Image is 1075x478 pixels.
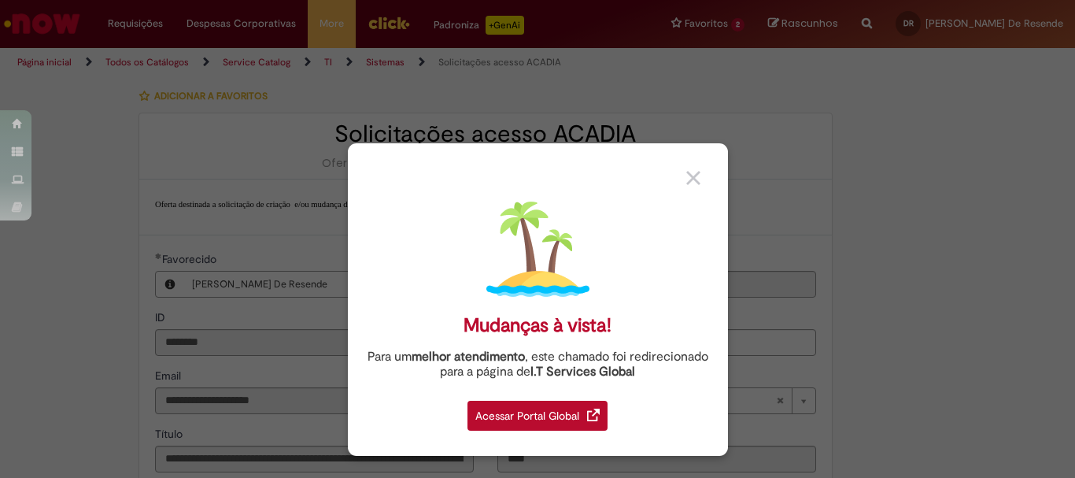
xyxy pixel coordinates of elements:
img: island.png [486,198,589,301]
div: Acessar Portal Global [467,401,608,431]
strong: melhor atendimento [412,349,525,365]
img: redirect_link.png [587,409,600,421]
img: close_button_grey.png [686,171,700,185]
a: I.T Services Global [530,355,635,380]
a: Acessar Portal Global [467,392,608,431]
div: Mudanças à vista! [464,314,611,337]
div: Para um , este chamado foi redirecionado para a página de [360,350,716,380]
